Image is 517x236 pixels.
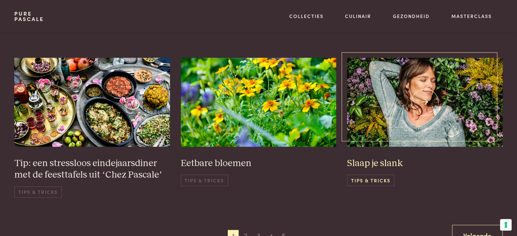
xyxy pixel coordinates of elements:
[14,186,62,198] span: Tips & Tricks
[14,158,170,181] h3: Tip: een stressloos eindejaarsdiner met de feesttafels uit ‘Chez Pascale’
[14,58,170,146] img: Chez Pascale sfeer-38
[393,13,430,20] a: Gezondheid
[289,13,324,20] a: Collecties
[181,58,337,198] a: eetbarebloemen1 Eetbare bloemen Tips & Tricks
[451,13,492,20] a: Masterclass
[345,13,371,20] a: Culinair
[347,175,394,186] span: Tips & Tricks
[181,58,337,146] img: eetbarebloemen1
[14,11,44,22] a: PurePascale
[347,58,503,198] a: slaap-je-slank-01 Slaap je slank Tips & Tricks
[347,158,503,169] h3: Slaap je slank
[181,158,337,169] h3: Eetbare bloemen
[181,175,228,186] span: Tips & Tricks
[14,58,170,198] a: Chez Pascale sfeer-38 Tip: een stressloos eindejaarsdiner met de feesttafels uit ‘Chez Pascale’ T...
[500,219,512,231] button: Uw voorkeuren voor toestemming voor trackingtechnologieën
[347,58,503,146] img: slaap-je-slank-01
